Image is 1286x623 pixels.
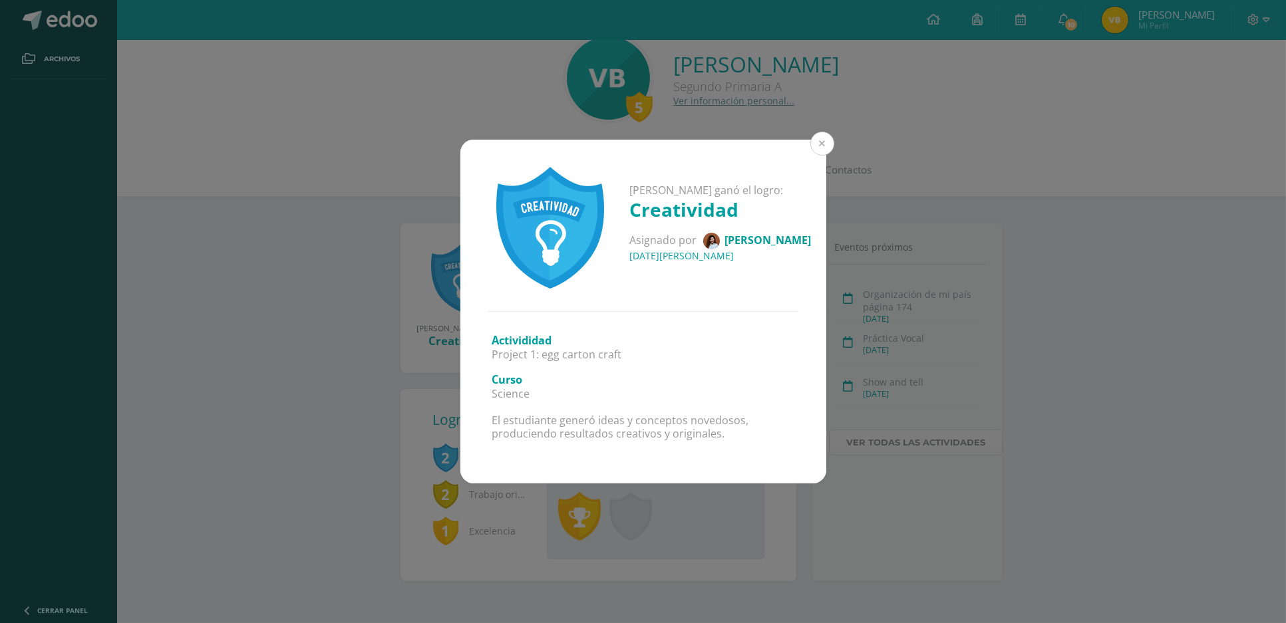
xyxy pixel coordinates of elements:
[492,372,794,387] h3: Curso
[492,348,794,362] p: Project 1: egg carton craft
[629,184,811,197] p: [PERSON_NAME] ganó el logro:
[492,387,794,401] p: Science
[629,233,811,249] p: Asignado por
[724,233,811,247] span: [PERSON_NAME]
[810,132,834,156] button: Close (Esc)
[703,233,720,249] img: c5b24e41236bcd51e5aeaffdbc7daa5e.png
[629,197,811,222] h1: Creatividad
[492,414,794,441] p: El estudiante generó ideas y conceptos novedosos, produciendo resultados creativos y originales.
[492,333,794,348] h3: Activididad
[629,249,811,262] h4: [DATE][PERSON_NAME]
